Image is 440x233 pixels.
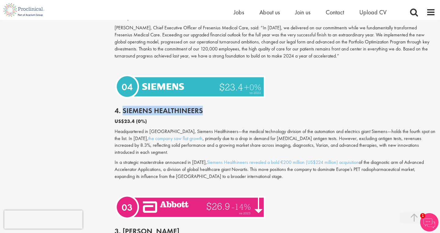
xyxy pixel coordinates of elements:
[115,128,435,156] p: Headquartered in [GEOGRAPHIC_DATA], Siemens Healthineers—the medical technology division of the a...
[420,213,425,218] span: 1
[295,8,310,16] a: Join us
[115,107,435,115] h2: 4. Siemens Healthineers
[326,8,344,16] a: Contact
[115,118,147,124] b: US$23.4 (0%)
[259,8,280,16] a: About us
[115,159,435,180] p: In a strategic masterstroke announced in [DATE], of the diagnostic arm of Advanced Accelerator Ap...
[4,210,82,229] iframe: reCAPTCHA
[148,135,203,142] a: the company saw flat growth
[207,159,359,165] a: Siemens Healthineers revealed a bold €200 million (US$224 million) acquisition
[359,8,387,16] a: Upload CV
[234,8,244,16] a: Jobs
[115,24,435,59] p: [PERSON_NAME], Chief Executive Officer of Fresenius Medical Care, said: “In [DATE], we delivered ...
[420,213,438,231] img: Chatbot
